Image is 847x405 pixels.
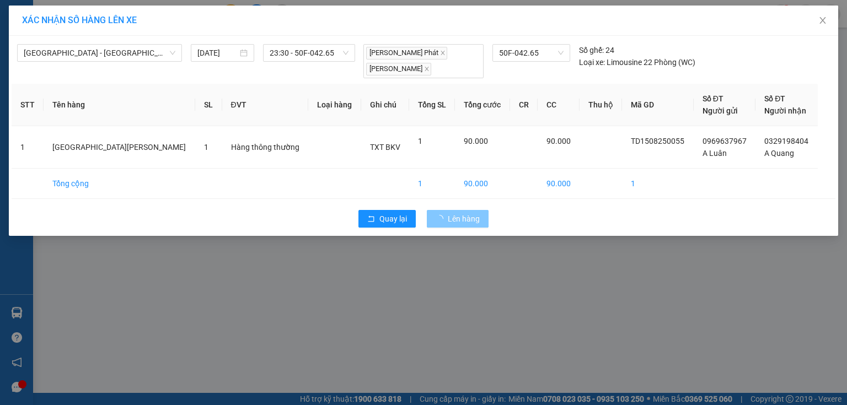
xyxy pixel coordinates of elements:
th: Tổng SL [409,84,455,126]
th: Tên hàng [44,84,195,126]
td: Tổng cộng [44,169,195,199]
span: Số ĐT [764,94,785,103]
th: Mã GD [622,84,694,126]
span: Sài Gòn - Đà Lạt [24,45,175,61]
span: close [440,50,446,56]
span: 90.000 [546,137,571,145]
span: A Luân [703,149,727,158]
span: close [424,66,430,72]
span: Số ĐT [703,94,723,103]
td: 1 [622,169,694,199]
input: 15/08/2025 [197,47,238,59]
th: Tổng cước [455,84,510,126]
td: 1 [12,126,44,169]
span: close [818,16,827,25]
th: SL [195,84,222,126]
span: 90.000 [464,137,488,145]
th: CR [510,84,538,126]
span: 0329198404 [764,137,808,145]
span: Lên hàng [448,213,480,225]
span: 0969637967 [703,137,747,145]
th: Thu hộ [580,84,622,126]
td: 90.000 [455,169,510,199]
span: Người gửi [703,106,738,115]
th: Ghi chú [361,84,409,126]
td: 90.000 [538,169,580,199]
span: loading [436,215,448,223]
span: TXT BKV [370,143,400,152]
span: A Quang [764,149,794,158]
button: rollbackQuay lại [358,210,416,228]
span: Loại xe: [579,56,605,68]
div: 24 [579,44,614,56]
button: Close [807,6,838,36]
span: Người nhận [764,106,806,115]
span: [PERSON_NAME] Phát [366,47,447,60]
th: CC [538,84,580,126]
td: 1 [409,169,455,199]
span: 1 [204,143,208,152]
span: Quay lại [379,213,407,225]
span: 23:30 - 50F-042.65 [270,45,349,61]
td: Hàng thông thường [222,126,309,169]
th: STT [12,84,44,126]
th: ĐVT [222,84,309,126]
span: 50F-042.65 [499,45,563,61]
span: Số ghế: [579,44,604,56]
span: rollback [367,215,375,224]
td: [GEOGRAPHIC_DATA][PERSON_NAME] [44,126,195,169]
span: 1 [418,137,422,145]
span: [PERSON_NAME] [366,63,431,75]
th: Loại hàng [308,84,361,126]
div: Limousine 22 Phòng (WC) [579,56,695,68]
span: TD1508250055 [631,137,684,145]
span: XÁC NHẬN SỐ HÀNG LÊN XE [22,15,137,25]
button: Lên hàng [427,210,489,228]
